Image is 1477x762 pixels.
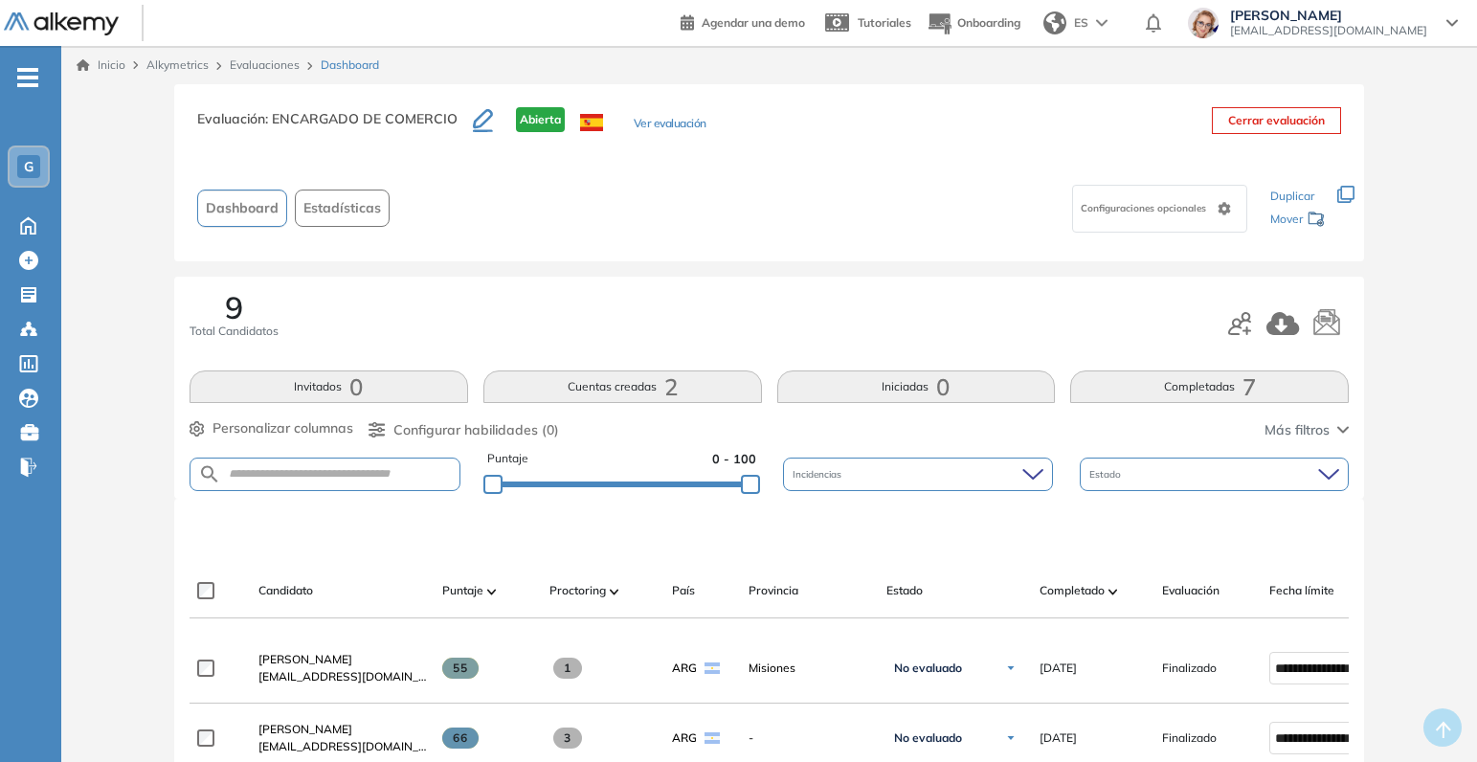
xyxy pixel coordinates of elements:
span: Personalizar columnas [213,418,353,438]
span: Dashboard [206,198,279,218]
button: Personalizar columnas [190,418,353,438]
button: Cerrar evaluación [1212,107,1341,134]
span: Incidencias [793,467,845,482]
span: Tutoriales [858,15,911,30]
a: [PERSON_NAME] [258,651,427,668]
span: - [749,729,871,747]
span: 9 [225,292,243,323]
span: Proctoring [549,582,606,599]
span: [EMAIL_ADDRESS][DOMAIN_NAME] [258,738,427,755]
div: Configuraciones opcionales [1072,185,1247,233]
button: Más filtros [1264,420,1349,440]
img: Logo [4,12,119,36]
button: Onboarding [927,3,1020,44]
span: Evaluación [1162,582,1220,599]
span: Finalizado [1162,660,1217,677]
img: SEARCH_ALT [198,462,221,486]
img: world [1043,11,1066,34]
span: Fecha límite [1269,582,1334,599]
h3: Evaluación [197,107,473,147]
span: 55 [442,658,480,679]
span: No evaluado [894,661,962,676]
span: [PERSON_NAME] [1230,8,1427,23]
span: [DATE] [1040,729,1077,747]
div: Incidencias [783,458,1053,491]
span: ARG [672,660,697,677]
span: [EMAIL_ADDRESS][DOMAIN_NAME] [258,668,427,685]
button: Cuentas creadas2 [483,370,762,403]
button: Invitados0 [190,370,468,403]
img: [missing "en.ARROW_ALT" translation] [610,589,619,594]
img: ARG [705,662,720,674]
img: arrow [1096,19,1108,27]
span: 3 [553,728,583,749]
span: Alkymetrics [146,57,209,72]
span: Puntaje [442,582,483,599]
button: Iniciadas0 [777,370,1056,403]
span: [PERSON_NAME] [258,652,352,666]
span: Dashboard [321,56,379,74]
span: 1 [553,658,583,679]
span: : ENCARGADO DE COMERCIO [265,110,458,127]
span: Estado [886,582,923,599]
span: Duplicar [1270,189,1314,203]
span: [PERSON_NAME] [258,722,352,736]
span: Más filtros [1264,420,1330,440]
span: ARG [672,729,697,747]
div: Widget de chat [1381,670,1477,762]
span: ES [1074,14,1088,32]
span: Provincia [749,582,798,599]
span: País [672,582,695,599]
a: Agendar una demo [681,10,805,33]
span: Candidato [258,582,313,599]
iframe: Chat Widget [1381,670,1477,762]
img: Ícono de flecha [1005,732,1017,744]
span: Finalizado [1162,729,1217,747]
span: 0 - 100 [712,450,756,468]
span: Puntaje [487,450,528,468]
span: [DATE] [1040,660,1077,677]
span: Misiones [749,660,871,677]
span: G [24,159,34,174]
span: Onboarding [957,15,1020,30]
div: Mover [1270,203,1326,238]
button: Estadísticas [295,190,390,227]
div: Estado [1080,458,1350,491]
img: ESP [580,114,603,131]
img: [missing "en.ARROW_ALT" translation] [487,589,497,594]
img: ARG [705,732,720,744]
span: Total Candidatos [190,323,279,340]
span: Configurar habilidades (0) [393,420,559,440]
span: Configuraciones opcionales [1081,201,1210,215]
a: Evaluaciones [230,57,300,72]
span: [EMAIL_ADDRESS][DOMAIN_NAME] [1230,23,1427,38]
span: Estado [1089,467,1125,482]
img: [missing "en.ARROW_ALT" translation] [1108,589,1118,594]
button: Ver evaluación [634,115,706,135]
a: [PERSON_NAME] [258,721,427,738]
span: Completado [1040,582,1105,599]
span: Abierta [516,107,565,132]
span: Agendar una demo [702,15,805,30]
button: Dashboard [197,190,287,227]
span: 66 [442,728,480,749]
i: - [17,76,38,79]
button: Configurar habilidades (0) [369,420,559,440]
button: Completadas7 [1070,370,1349,403]
span: Estadísticas [303,198,381,218]
span: No evaluado [894,730,962,746]
a: Inicio [77,56,125,74]
img: Ícono de flecha [1005,662,1017,674]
